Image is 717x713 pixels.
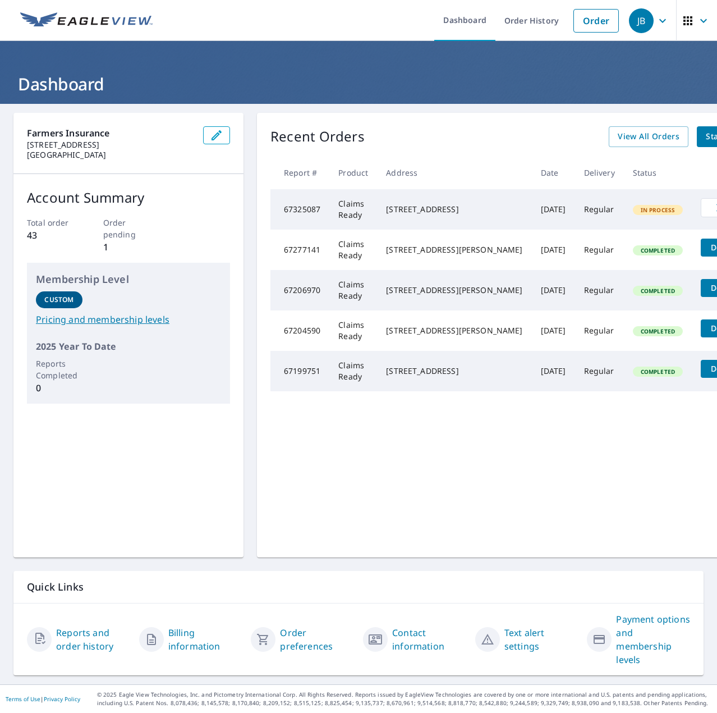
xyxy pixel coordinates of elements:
[532,156,575,189] th: Date
[575,189,624,230] td: Regular
[329,270,377,310] td: Claims Ready
[329,189,377,230] td: Claims Ready
[27,150,194,160] p: [GEOGRAPHIC_DATA]
[386,204,522,215] div: [STREET_ADDRESS]
[44,295,73,305] p: Custom
[532,230,575,270] td: [DATE]
[386,365,522,377] div: [STREET_ADDRESS]
[270,189,329,230] td: 67325087
[618,130,679,144] span: View All Orders
[329,156,377,189] th: Product
[624,156,692,189] th: Status
[609,126,688,147] a: View All Orders
[97,691,711,707] p: © 2025 Eagle View Technologies, Inc. and Pictometry International Corp. All Rights Reserved. Repo...
[634,327,682,335] span: Completed
[616,613,690,666] a: Payment options and membership levels
[103,240,154,254] p: 1
[575,230,624,270] td: Regular
[20,12,153,29] img: EV Logo
[27,126,194,140] p: Farmers Insurance
[386,325,522,336] div: [STREET_ADDRESS][PERSON_NAME]
[44,695,80,703] a: Privacy Policy
[575,156,624,189] th: Delivery
[634,287,682,295] span: Completed
[329,310,377,351] td: Claims Ready
[329,351,377,391] td: Claims Ready
[634,246,682,254] span: Completed
[36,272,221,287] p: Membership Level
[36,313,221,326] a: Pricing and membership levels
[386,244,522,255] div: [STREET_ADDRESS][PERSON_NAME]
[270,156,329,189] th: Report #
[532,310,575,351] td: [DATE]
[27,140,194,150] p: [STREET_ADDRESS]
[504,626,578,653] a: Text alert settings
[13,72,704,95] h1: Dashboard
[377,156,531,189] th: Address
[168,626,242,653] a: Billing information
[270,230,329,270] td: 67277141
[36,340,221,353] p: 2025 Year To Date
[27,228,78,242] p: 43
[329,230,377,270] td: Claims Ready
[575,351,624,391] td: Regular
[270,310,329,351] td: 67204590
[270,351,329,391] td: 67199751
[575,310,624,351] td: Regular
[386,285,522,296] div: [STREET_ADDRESS][PERSON_NAME]
[27,188,230,208] p: Account Summary
[532,270,575,310] td: [DATE]
[56,626,130,653] a: Reports and order history
[634,368,682,376] span: Completed
[6,696,80,702] p: |
[280,626,354,653] a: Order preferences
[6,695,40,703] a: Terms of Use
[27,217,78,228] p: Total order
[573,9,619,33] a: Order
[36,381,82,395] p: 0
[103,217,154,240] p: Order pending
[575,270,624,310] td: Regular
[532,351,575,391] td: [DATE]
[634,206,682,214] span: In Process
[392,626,466,653] a: Contact information
[270,126,365,147] p: Recent Orders
[36,358,82,381] p: Reports Completed
[532,189,575,230] td: [DATE]
[270,270,329,310] td: 67206970
[27,580,690,594] p: Quick Links
[629,8,654,33] div: JB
